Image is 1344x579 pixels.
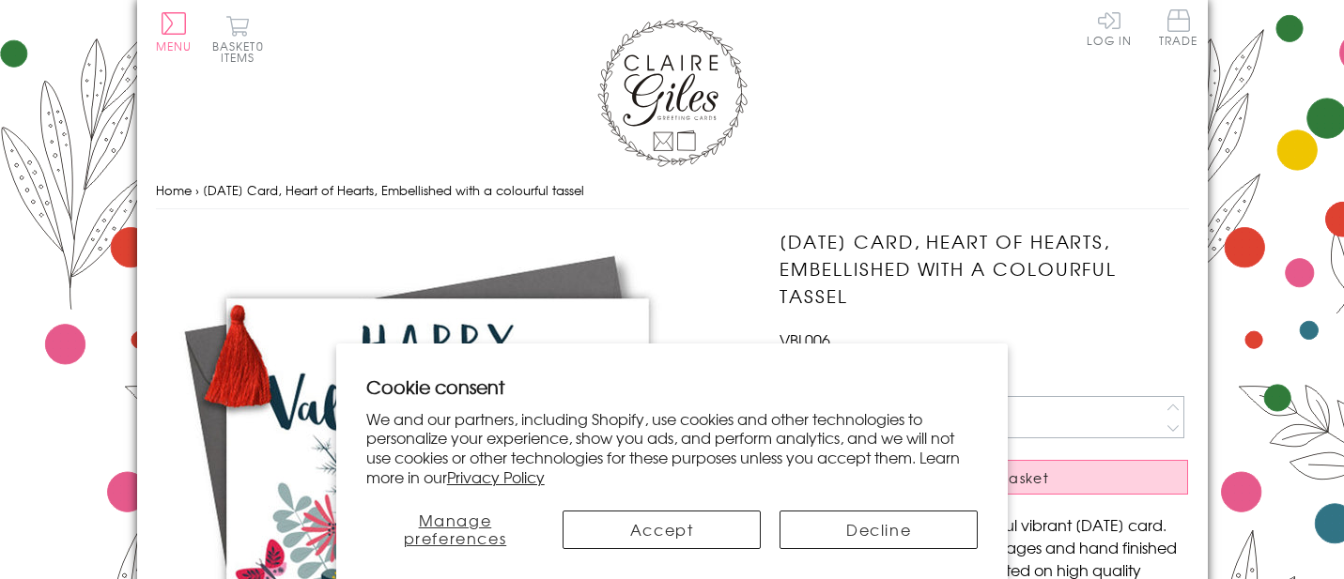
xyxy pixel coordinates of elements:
h2: Cookie consent [366,373,979,400]
span: › [195,181,199,199]
button: Menu [156,12,193,52]
button: Manage preferences [366,510,544,549]
span: 0 items [221,38,264,66]
h1: [DATE] Card, Heart of Hearts, Embellished with a colourful tassel [780,228,1188,309]
button: Basket0 items [212,15,264,63]
button: Decline [780,510,978,549]
a: Privacy Policy [447,465,545,488]
span: Manage preferences [404,509,507,549]
a: Log In [1087,9,1132,46]
button: Accept [563,510,761,549]
img: Claire Giles Greetings Cards [597,19,748,167]
span: Trade [1159,9,1198,46]
span: VBL006 [780,328,830,351]
span: Menu [156,38,193,54]
a: Trade [1159,9,1198,50]
p: We and our partners, including Shopify, use cookies and other technologies to personalize your ex... [366,409,979,487]
nav: breadcrumbs [156,172,1189,210]
span: [DATE] Card, Heart of Hearts, Embellished with a colourful tassel [203,181,584,199]
a: Home [156,181,192,199]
